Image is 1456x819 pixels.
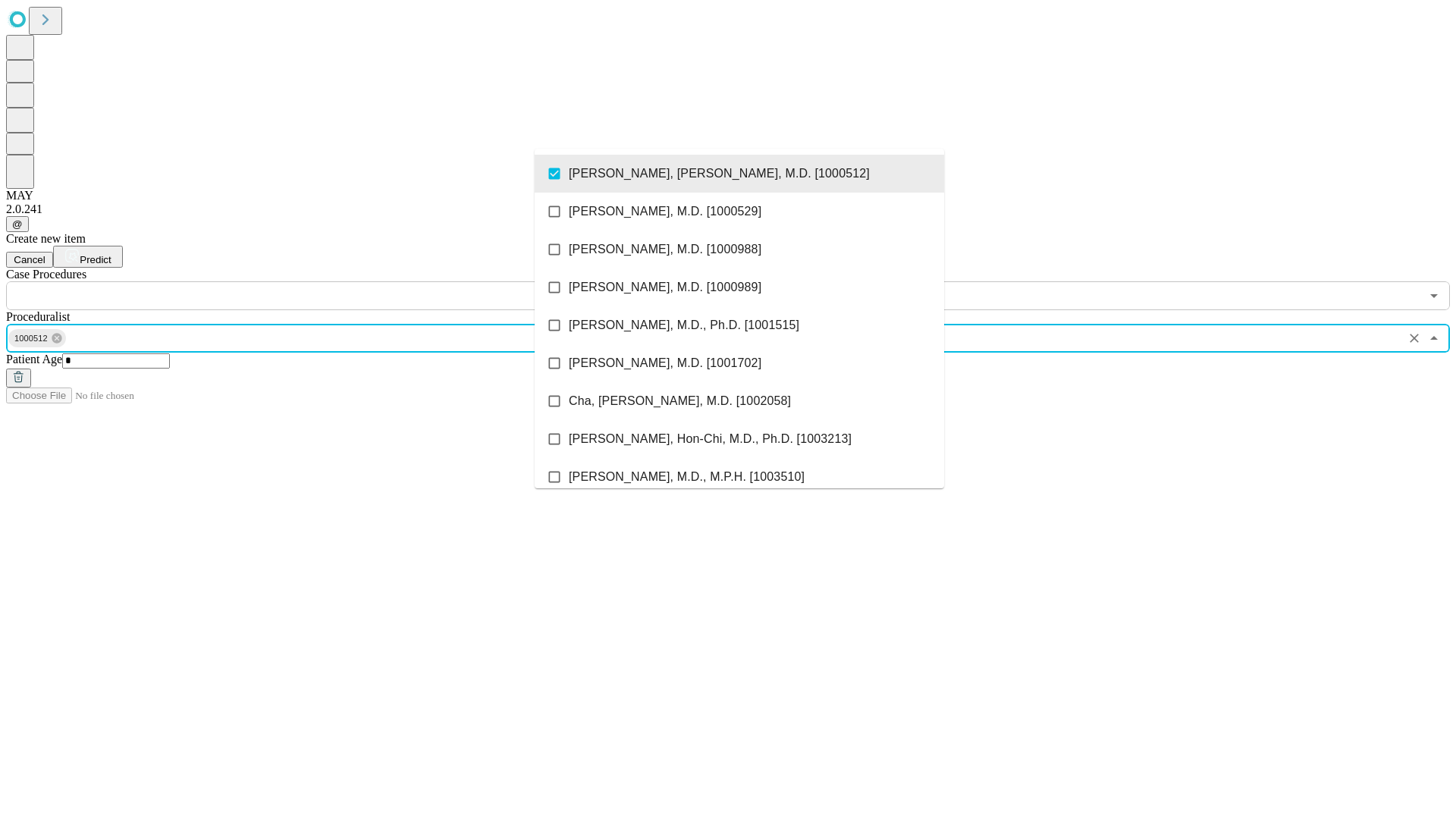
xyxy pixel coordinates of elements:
[569,430,852,448] span: [PERSON_NAME], Hon-Chi, M.D., Ph.D. [1003213]
[569,165,870,183] span: [PERSON_NAME], [PERSON_NAME], M.D. [1000512]
[14,254,45,265] span: Cancel
[6,189,1450,202] div: MAY
[8,330,54,347] span: 1000512
[1423,328,1445,349] button: Close
[569,354,761,372] span: [PERSON_NAME], M.D. [1001702]
[80,254,111,265] span: Predict
[8,329,66,347] div: 1000512
[12,218,23,230] span: @
[569,278,761,297] span: [PERSON_NAME], M.D. [1000989]
[569,392,791,410] span: Cha, [PERSON_NAME], M.D. [1002058]
[1404,328,1425,349] button: Clear
[53,246,123,268] button: Predict
[1423,285,1445,306] button: Open
[6,353,62,366] span: Patient Age
[6,268,86,281] span: Scheduled Procedure
[6,252,53,268] button: Cancel
[6,216,29,232] button: @
[569,316,799,334] span: [PERSON_NAME], M.D., Ph.D. [1001515]
[6,310,70,323] span: Proceduralist
[6,232,86,245] span: Create new item
[6,202,1450,216] div: 2.0.241
[569,468,805,486] span: [PERSON_NAME], M.D., M.P.H. [1003510]
[569,240,761,259] span: [PERSON_NAME], M.D. [1000988]
[569,202,761,221] span: [PERSON_NAME], M.D. [1000529]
